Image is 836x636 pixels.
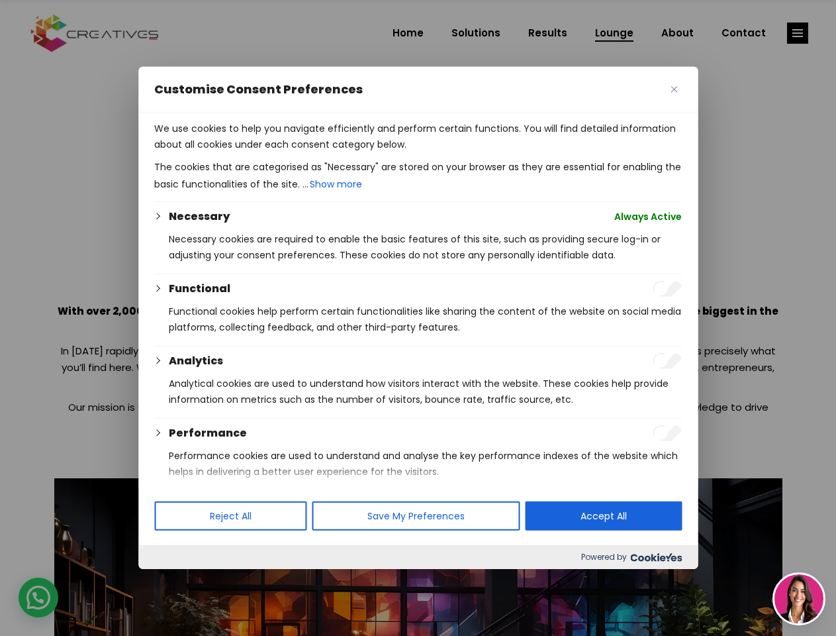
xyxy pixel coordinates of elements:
span: Always Active [614,209,682,225]
button: Functional [169,281,230,297]
p: We use cookies to help you navigate efficiently and perform certain functions. You will find deta... [154,121,682,152]
button: Accept All [525,502,682,531]
p: Necessary cookies are required to enable the basic features of this site, such as providing secur... [169,231,682,263]
img: Cookieyes logo [630,553,682,562]
img: agent [774,574,823,623]
p: Performance cookies are used to understand and analyse the key performance indexes of the website... [169,448,682,480]
button: Necessary [169,209,230,225]
p: The cookies that are categorised as "Necessary" are stored on your browser as they are essential ... [154,159,682,193]
button: Save My Preferences [312,502,520,531]
div: Powered by [138,545,698,569]
div: Customise Consent Preferences [138,67,698,569]
button: Close [666,81,682,97]
p: Functional cookies help perform certain functionalities like sharing the content of the website o... [169,303,682,335]
button: Performance [169,425,247,441]
span: Customise Consent Preferences [154,81,363,97]
button: Reject All [154,502,306,531]
p: Analytical cookies are used to understand how visitors interact with the website. These cookies h... [169,376,682,407]
button: Analytics [169,353,223,369]
input: Enable Performance [653,425,682,441]
input: Enable Functional [653,281,682,297]
button: Show more [308,175,363,193]
input: Enable Analytics [653,353,682,369]
img: Close [671,86,677,93]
